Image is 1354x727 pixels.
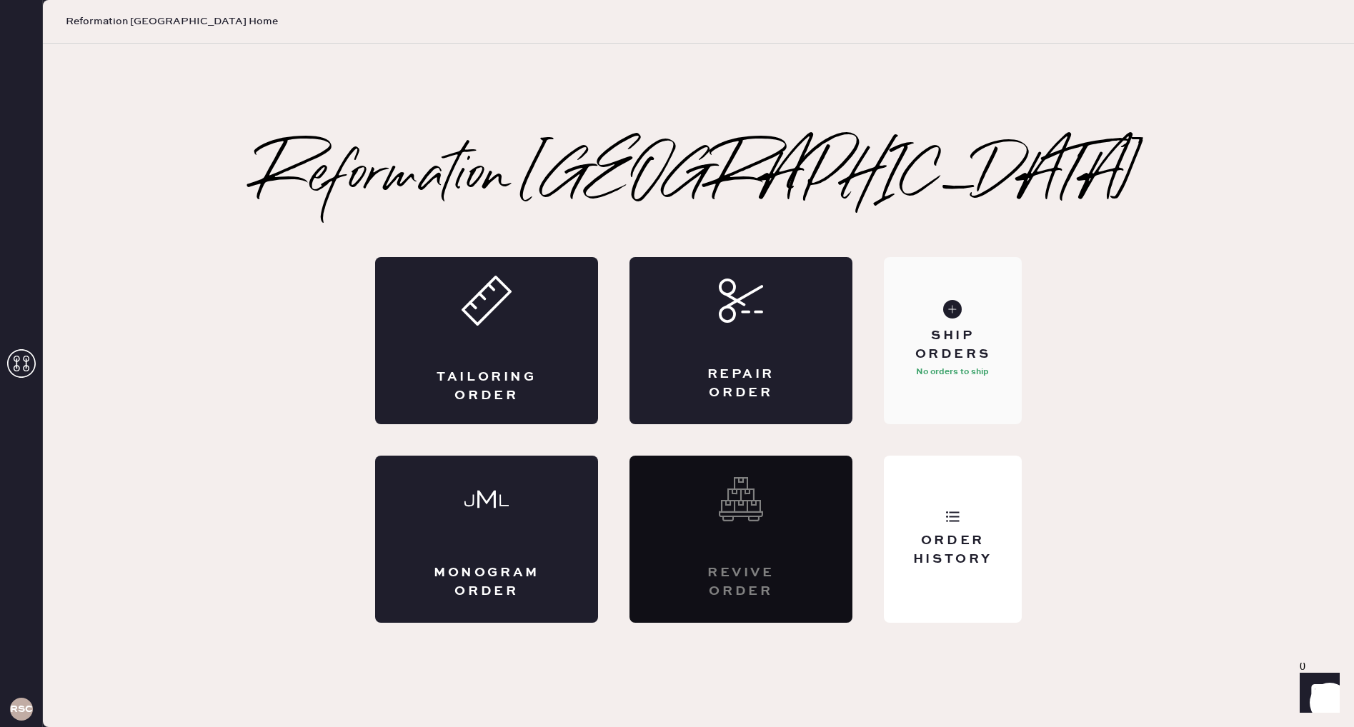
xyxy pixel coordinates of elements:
[10,704,33,714] h3: RSCA
[432,368,541,404] div: Tailoring Order
[257,149,1140,206] h2: Reformation [GEOGRAPHIC_DATA]
[1286,663,1348,724] iframe: Front Chat
[895,532,1010,568] div: Order History
[687,564,795,600] div: Revive order
[916,363,989,381] p: No orders to ship
[432,564,541,600] div: Monogram Order
[895,327,1010,363] div: Ship Orders
[66,14,278,29] span: Reformation [GEOGRAPHIC_DATA] Home
[687,366,795,401] div: Repair Order
[629,456,852,623] div: Interested? Contact us at care@hemster.co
